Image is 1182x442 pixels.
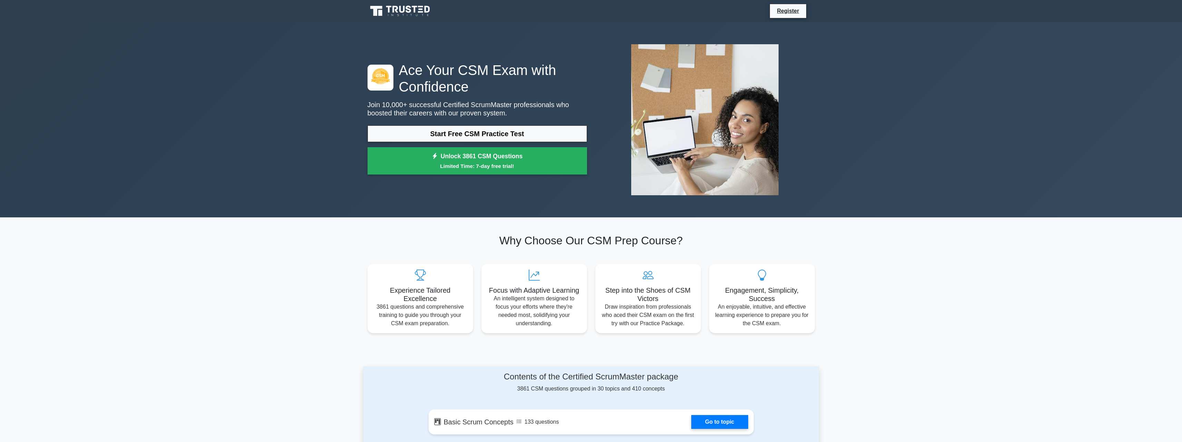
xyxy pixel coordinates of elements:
h5: Experience Tailored Excellence [373,286,468,303]
small: Limited Time: 7-day free trial! [376,162,578,170]
p: An intelligent system designed to focus your efforts where they're needed most, solidifying your ... [487,294,582,328]
h2: Why Choose Our CSM Prep Course? [368,234,815,247]
h5: Engagement, Simplicity, Success [715,286,809,303]
a: Go to topic [691,415,748,429]
p: 3861 questions and comprehensive training to guide you through your CSM exam preparation. [373,303,468,328]
h5: Step into the Shoes of CSM Victors [601,286,695,303]
p: Draw inspiration from professionals who aced their CSM exam on the first try with our Practice Pa... [601,303,695,328]
a: Register [773,7,803,15]
h4: Contents of the Certified ScrumMaster package [429,372,754,382]
p: An enjoyable, intuitive, and effective learning experience to prepare you for the CSM exam. [715,303,809,328]
h1: Ace Your CSM Exam with Confidence [368,62,587,95]
p: Join 10,000+ successful Certified ScrumMaster professionals who boosted their careers with our pr... [368,101,587,117]
a: Unlock 3861 CSM QuestionsLimited Time: 7-day free trial! [368,147,587,175]
div: 3861 CSM questions grouped in 30 topics and 410 concepts [429,372,754,393]
a: Start Free CSM Practice Test [368,125,587,142]
h5: Focus with Adaptive Learning [487,286,582,294]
